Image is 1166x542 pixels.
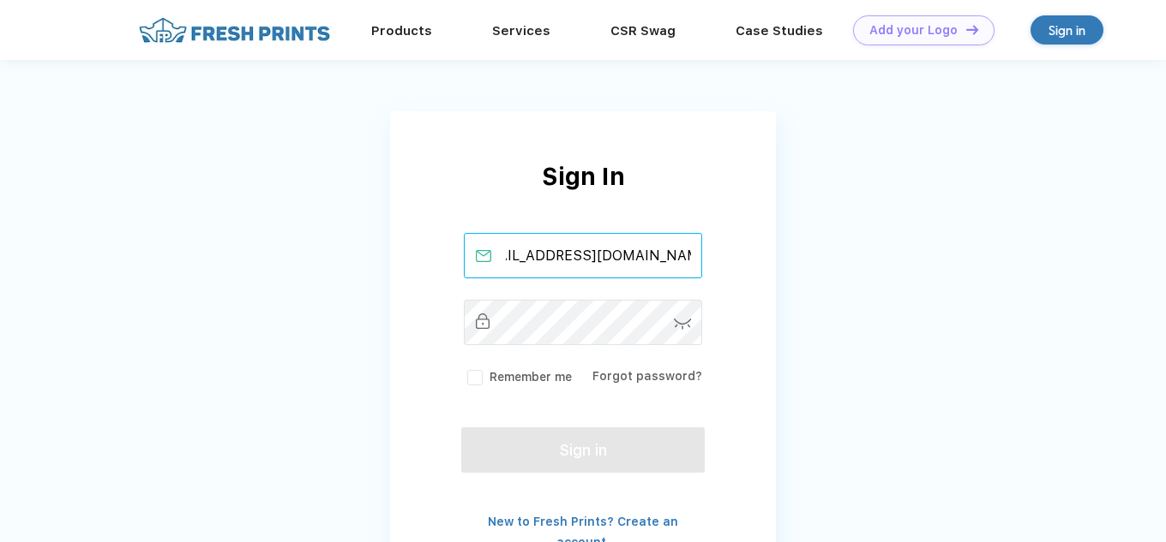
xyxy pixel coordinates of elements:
[966,25,978,34] img: DT
[371,23,432,39] a: Products
[674,319,692,330] img: password-icon.svg
[592,369,702,383] a: Forgot password?
[464,368,572,386] label: Remember me
[461,427,705,473] button: Sign in
[476,313,490,329] img: password_inactive.svg
[476,250,491,262] img: email_active.svg
[1031,15,1103,45] a: Sign in
[390,158,776,233] div: Sign In
[464,233,703,278] input: Email
[1049,21,1085,40] div: Sign in
[869,23,958,38] div: Add your Logo
[134,15,335,45] img: fo%20logo%202.webp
